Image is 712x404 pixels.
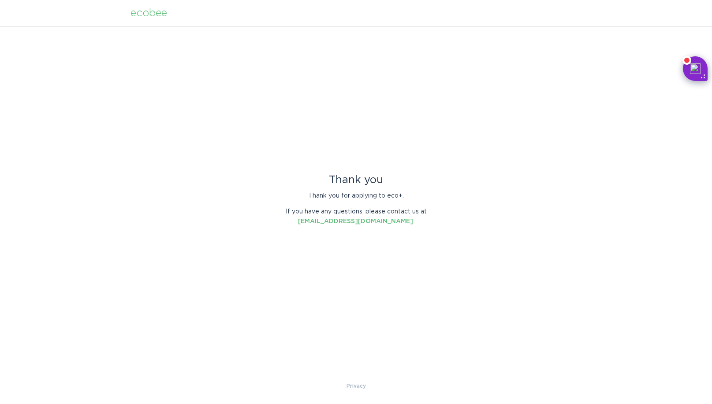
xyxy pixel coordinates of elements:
div: ecobee [130,8,167,18]
div: Thank you [279,175,433,185]
p: Thank you for applying to eco+. [279,191,433,201]
a: Privacy Policy & Terms of Use [347,381,366,391]
p: If you have any questions, please contact us at . [279,207,433,226]
a: [EMAIL_ADDRESS][DOMAIN_NAME] [298,218,413,224]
